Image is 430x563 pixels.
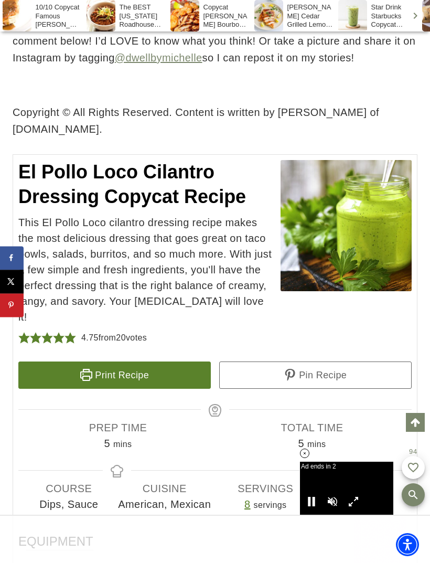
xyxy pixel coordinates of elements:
span: 5 [104,438,111,449]
span: Cuisine [117,481,213,496]
span: Rate this recipe 4 out of 5 stars [53,330,64,346]
span: Course [21,481,117,496]
span: El Pollo Loco Cilantro Dressing Copycat Recipe [18,161,246,207]
a: Print Recipe [18,362,211,389]
a: Scroll to top [406,413,425,432]
a: Adjust recipe servings [244,498,251,510]
div: from votes [81,330,147,346]
a: Pin Recipe [219,362,412,389]
span: Rate this recipe 3 out of 5 stars [41,330,53,346]
span: Dips, Sauce [21,496,117,512]
span: Rate this recipe 2 out of 5 stars [30,330,41,346]
p: Copyright © All Rights Reserved. Content is written by [PERSON_NAME] of [DOMAIN_NAME]. [13,104,417,137]
span: American, Mexican [117,496,213,512]
a: @dwellbymichelle [115,52,202,63]
p: If you make this , please drop a comment below! I’d LOVE to know what you think! Or take a pictur... [13,16,417,66]
span: mins [113,440,132,449]
span: Prep Time [21,420,215,435]
div: Accessibility Menu [396,533,419,556]
span: 4.75 [81,333,99,342]
span: 20 [116,333,126,342]
span: Total Time [215,420,409,435]
span: Servings [218,481,314,496]
span: servings [254,501,287,509]
span: Rate this recipe 1 out of 5 stars [18,330,30,346]
span: This El Pollo Loco cilantro dressing recipe makes the most delicious dressing that goes great on ... [18,215,412,325]
iframe: Advertisement [24,516,406,563]
span: Rate this recipe 5 out of 5 stars [64,330,76,346]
